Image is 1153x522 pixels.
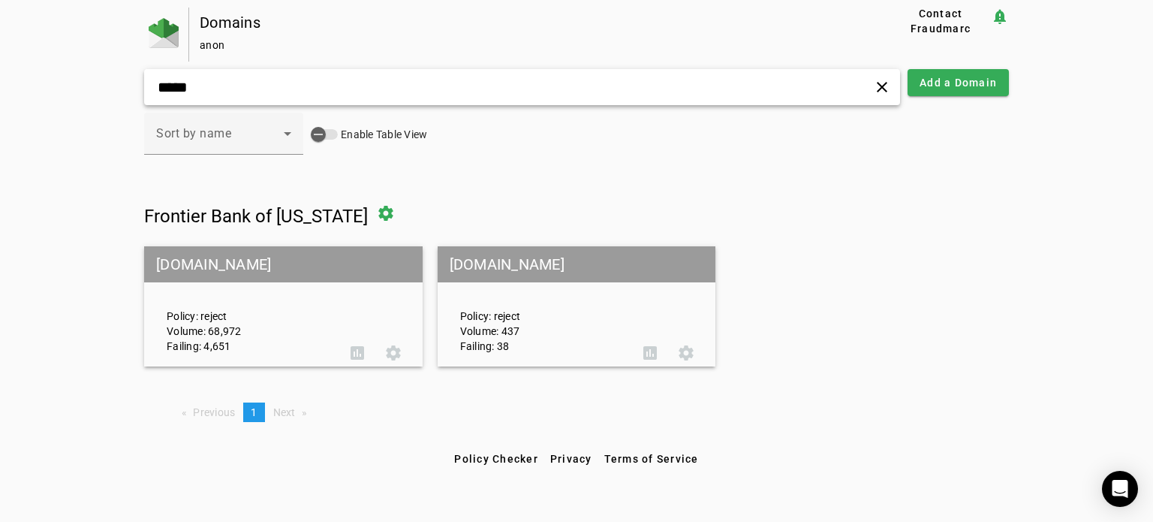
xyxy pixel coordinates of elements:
span: Policy Checker [454,453,538,465]
mat-grid-tile-header: [DOMAIN_NAME] [144,246,423,282]
button: Settings [668,335,704,371]
button: Contact Fraudmarc [890,8,991,35]
div: Open Intercom Messenger [1102,471,1138,507]
button: Add a Domain [908,69,1009,96]
button: Settings [375,335,411,371]
button: DMARC Report [339,335,375,371]
div: Domains [200,15,842,30]
button: Terms of Service [598,445,705,472]
mat-grid-tile-header: [DOMAIN_NAME] [438,246,716,282]
label: Enable Table View [338,127,427,142]
button: DMARC Report [632,335,668,371]
span: Contact Fraudmarc [896,6,985,36]
app-page-header: Domains [144,8,1009,62]
nav: Pagination [144,403,1009,422]
button: Policy Checker [448,445,544,472]
div: Policy: reject Volume: 437 Failing: 38 [449,260,633,354]
button: Privacy [544,445,598,472]
span: Add a Domain [920,75,997,90]
span: Frontier Bank of [US_STATE] [144,206,368,227]
div: Policy: reject Volume: 68,972 Failing: 4,651 [155,260,339,354]
img: Fraudmarc Logo [149,18,179,48]
div: anon [200,38,842,53]
span: 1 [251,406,257,418]
span: Sort by name [156,126,231,140]
span: Privacy [550,453,592,465]
span: Previous [193,406,235,418]
mat-icon: notification_important [991,8,1009,26]
span: Terms of Service [604,453,699,465]
span: Next [273,406,296,418]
